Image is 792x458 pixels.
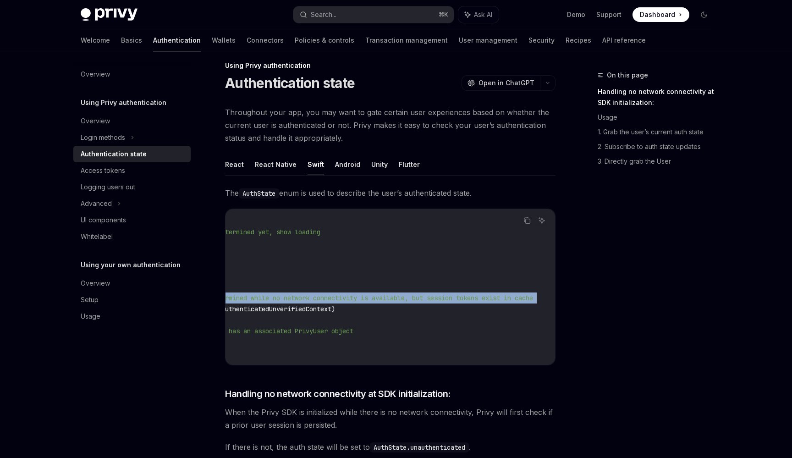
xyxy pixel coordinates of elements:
button: Copy the contents from the code block [521,215,533,226]
a: Wallets [212,29,236,51]
a: Overview [73,275,191,292]
a: Overview [73,113,191,129]
span: Throughout your app, you may want to gate certain user experiences based on whether the current u... [225,106,555,144]
a: API reference [602,29,646,51]
span: Handling no network connectivity at SDK initialization: [225,387,451,400]
a: User management [459,29,517,51]
a: Access tokens [73,162,191,179]
span: /// Auth state cannot be determined while no network connectivity is available, but session token... [119,294,533,302]
span: /// User is authenticated and has an associated PrivyUser object [119,327,353,335]
a: Policies & controls [295,29,354,51]
a: Connectors [247,29,284,51]
h5: Using Privy authentication [81,97,166,108]
a: Setup [73,292,191,308]
code: AuthState [239,188,279,199]
button: Flutter [399,154,420,175]
div: Authentication state [81,149,147,160]
div: Advanced [81,198,112,209]
span: The enum is used to describe the user’s authenticated state. [225,187,555,199]
a: 1. Grab the user’s current auth state [598,125,719,139]
span: Ask AI [474,10,492,19]
button: Search...⌘K [293,6,454,23]
a: Authentication [153,29,201,51]
div: Setup [81,294,99,305]
div: Overview [81,116,110,127]
span: If there is not, the auth state will be set to . [225,441,555,453]
button: Ask AI [458,6,499,23]
div: Access tokens [81,165,125,176]
button: Toggle dark mode [697,7,711,22]
div: Overview [81,69,110,80]
span: ⌘ K [439,11,448,18]
div: Usage [81,311,100,322]
span: Open in ChatGPT [478,78,534,88]
a: UI components [73,212,191,228]
button: React [225,154,244,175]
img: dark logo [81,8,137,21]
div: Overview [81,278,110,289]
a: Logging users out [73,179,191,195]
span: When the Privy SDK is initialized while there is no network connectivity, Privy will first check ... [225,406,555,431]
a: Usage [73,308,191,325]
a: Dashboard [632,7,689,22]
div: Using Privy authentication [225,61,555,70]
a: 2. Subscribe to auth state updates [598,139,719,154]
span: (AuthenticatedUnverifiedContext) [218,305,335,313]
a: Overview [73,66,191,83]
a: Usage [598,110,719,125]
a: Recipes [566,29,591,51]
a: Handling no network connectivity at SDK initialization: [598,84,719,110]
span: On this page [607,70,648,81]
a: Authentication state [73,146,191,162]
a: Whitelabel [73,228,191,245]
code: AuthState.unauthenticated [370,442,469,452]
h5: Using your own authentication [81,259,181,270]
div: UI components [81,215,126,226]
div: Search... [311,9,336,20]
button: Android [335,154,360,175]
a: 3. Directly grab the User [598,154,719,169]
h1: Authentication state [225,75,355,91]
button: React Native [255,154,297,175]
a: Transaction management [365,29,448,51]
div: Logging users out [81,182,135,193]
div: Whitelabel [81,231,113,242]
a: Welcome [81,29,110,51]
div: Login methods [81,132,125,143]
a: Basics [121,29,142,51]
button: Unity [371,154,388,175]
button: Swift [308,154,324,175]
button: Ask AI [536,215,548,226]
a: Support [596,10,621,19]
a: Demo [567,10,585,19]
a: Security [528,29,555,51]
span: Dashboard [640,10,675,19]
button: Open in ChatGPT [462,75,540,91]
